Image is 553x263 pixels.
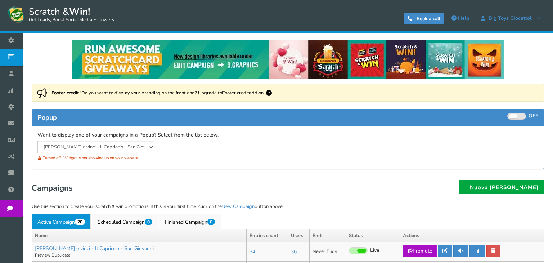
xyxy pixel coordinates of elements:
[37,153,283,163] div: Turned off. Widget is not showing up on your website.
[448,13,473,24] a: Help
[459,180,544,194] a: Nuova [PERSON_NAME]
[35,245,154,252] a: [PERSON_NAME] e vinci - Il Capriccio - San Giovanni
[37,113,57,122] span: Popup
[37,132,219,139] label: Want to display one of your campaigns in a Popup? Select from the list below.
[288,229,310,242] th: Users
[7,5,25,23] img: Scratch and Win
[69,5,90,18] strong: Win!
[35,252,50,258] a: Preview
[400,229,544,242] th: Actions
[485,15,536,21] span: Big Toys Giocattoli
[417,15,440,22] span: Book a call
[222,90,249,96] a: Footer credit
[51,90,81,96] strong: Footer credit !
[529,112,538,119] span: OFF
[291,248,297,255] a: 36
[32,182,544,196] h1: Campaigns
[25,5,114,23] span: Scratch &
[159,214,221,229] a: Finished Campaign
[247,229,288,242] th: Entries count
[32,214,91,229] a: Active Campaign
[32,229,247,242] th: Name
[310,229,346,242] th: Ends
[249,248,255,255] a: 34
[92,214,158,229] a: Scheduled Campaign
[7,5,114,23] a: Scratch &Win! Get Leads, Boost Social Media Followers
[72,40,504,79] img: festival-poster-2020.webp
[222,203,255,210] a: New Campaign
[32,84,544,102] div: Do you want to display your branding on the front end? Upgrade to add on.
[35,252,243,258] p: |
[207,219,215,225] span: 0
[403,245,437,257] a: Promote
[370,247,379,254] span: Live
[29,17,114,23] small: Get Leads, Boost Social Media Followers
[404,13,444,24] a: Book a call
[310,242,346,262] td: Never Ends
[458,15,469,22] span: Help
[51,252,70,258] a: Duplicate
[75,219,85,225] span: 20
[145,219,152,225] span: 0
[346,229,400,242] th: Status
[32,203,544,210] p: Use this section to create your scratch & win promotions. If this is your first time, click on th...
